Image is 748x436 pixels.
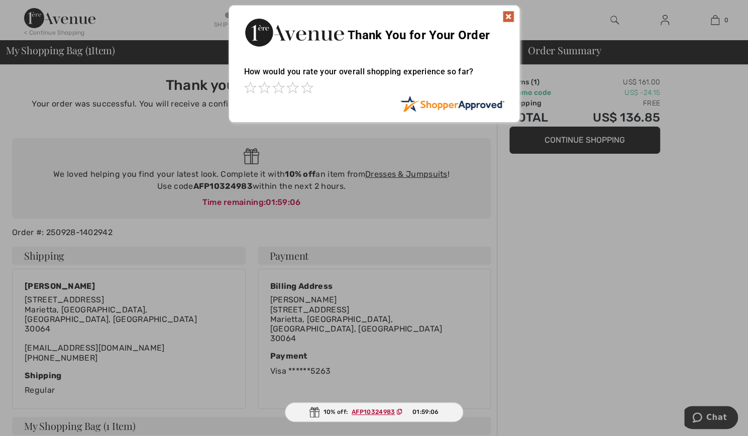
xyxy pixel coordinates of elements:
ins: AFP10324983 [352,408,395,415]
img: x [502,11,514,23]
span: Chat [22,7,43,16]
span: 01:59:06 [412,407,439,416]
span: Thank You for Your Order [348,28,490,42]
div: 10% off: [285,402,464,422]
img: Gift.svg [309,407,319,417]
img: Thank You for Your Order [244,16,345,49]
div: How would you rate your overall shopping experience so far? [244,57,504,95]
